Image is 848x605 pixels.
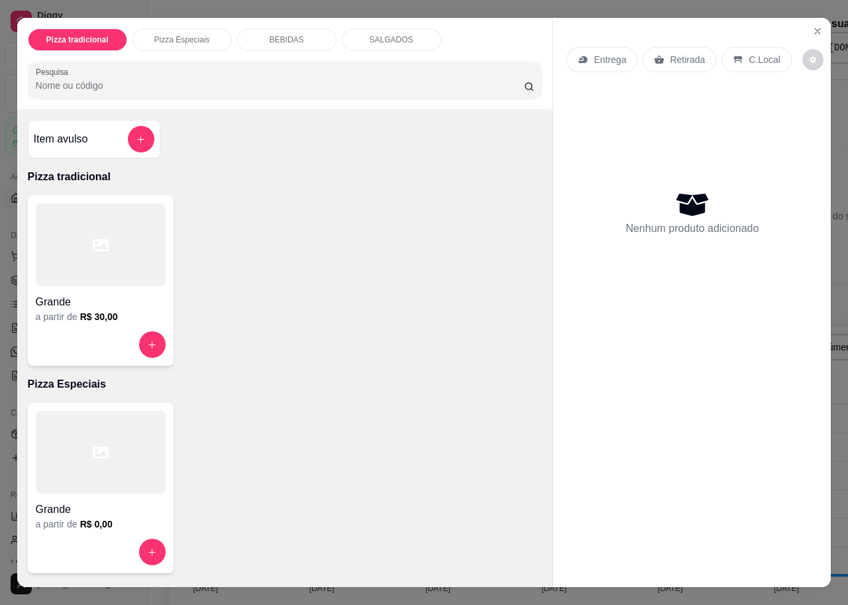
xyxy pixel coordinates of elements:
[34,131,88,147] h4: Item avulso
[28,169,543,185] p: Pizza tradicional
[625,221,759,237] p: Nenhum produto adicionado
[749,53,780,66] p: C.Local
[80,518,113,531] h6: R$ 0,00
[28,376,543,392] p: Pizza Especiais
[802,49,823,70] button: decrease-product-quantity
[154,34,210,45] p: Pizza Especiais
[139,539,166,565] button: increase-product-quantity
[28,584,543,600] p: BEBIDAS
[270,34,304,45] p: BEBIDAS
[36,294,166,310] h4: Grande
[80,310,118,323] h6: R$ 30,00
[594,53,626,66] p: Entrega
[36,66,73,78] label: Pesquisa
[46,34,109,45] p: Pizza tradicional
[370,34,413,45] p: SALGADOS
[36,79,524,92] input: Pesquisa
[670,53,705,66] p: Retirada
[139,331,166,358] button: increase-product-quantity
[36,518,166,531] div: a partir de
[128,126,154,152] button: add-separate-item
[807,21,828,42] button: Close
[36,310,166,323] div: a partir de
[36,502,166,518] h4: Grande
